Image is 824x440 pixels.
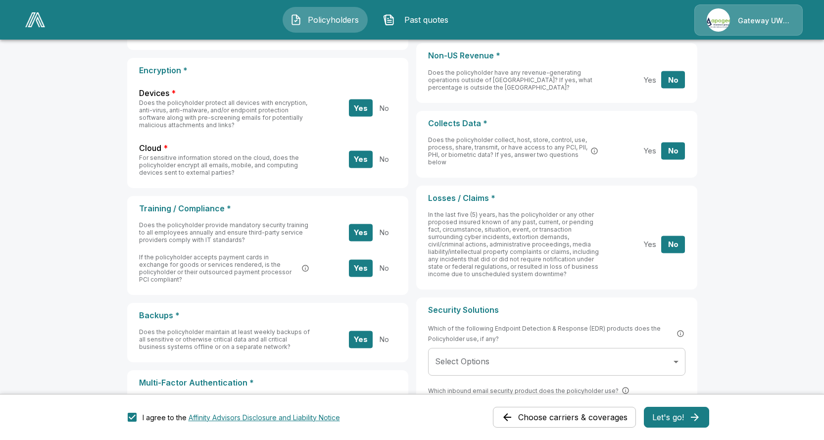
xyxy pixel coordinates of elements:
[428,211,599,278] span: In the last five (5) years, has the policyholder or any other proposed insured known of any past,...
[349,331,373,348] button: Yes
[428,136,588,166] span: Does the policyholder collect, host, store, control, use, process, share, transmit, or have acces...
[349,260,373,277] button: Yes
[372,150,396,168] button: No
[139,221,308,244] span: Does the policyholder provide mandatory security training to all employees annually and ensure th...
[676,329,685,339] button: EDR (Endpoint Detection and Response) is a cybersecurity technology that continuously monitors an...
[428,119,685,128] p: Collects Data *
[139,66,396,75] p: Encryption *
[621,386,630,395] button: SEG (Secure Email Gateway) is a security solution that filters and scans incoming emails to prote...
[139,311,396,320] p: Backups *
[644,407,709,428] button: Let's go!
[493,407,636,428] button: Choose carriers & coverages
[661,71,685,89] button: No
[349,99,373,117] button: Yes
[638,236,662,253] button: Yes
[428,348,685,376] div: Without label
[139,88,169,99] span: Devices
[435,356,489,366] span: Select Options
[349,224,373,241] button: Yes
[349,150,373,168] button: Yes
[139,204,396,213] p: Training / Compliance *
[139,253,299,283] span: If the policyholder accepts payment cards in exchange for goods or services rendered, is the poli...
[290,14,302,26] img: Policyholders Icon
[25,12,45,27] img: AA Logo
[372,260,396,277] button: No
[383,14,395,26] img: Past quotes Icon
[428,305,685,315] p: Security Solutions
[638,143,662,160] button: Yes
[376,7,461,33] button: Past quotes IconPast quotes
[189,412,340,423] button: I agree to the
[428,386,630,396] span: Which inbound email security product does the policyholder use?
[428,323,685,344] span: Which of the following Endpoint Detection & Response (EDR) products does the Policyholder use, if...
[300,263,310,273] button: PCI DSS (Payment Card Industry Data Security Standard) is a set of security standards designed to...
[661,236,685,253] button: No
[283,7,368,33] button: Policyholders IconPolicyholders
[372,224,396,241] button: No
[399,14,453,26] span: Past quotes
[139,154,299,176] span: For sensitive information stored on the cloud, does the policyholder encrypt all emails, mobile, ...
[372,99,396,117] button: No
[428,69,592,91] span: Does the policyholder have any revenue-generating operations outside of [GEOGRAPHIC_DATA]? If yes...
[638,71,662,89] button: Yes
[139,99,307,129] span: Does the policyholder protect all devices with encryption, anti-virus, anti-malware, and/or endpo...
[139,378,396,388] p: Multi-Factor Authentication *
[143,412,340,423] div: I agree to the
[139,143,161,154] span: Cloud
[306,14,360,26] span: Policyholders
[428,51,685,60] p: Non-US Revenue *
[589,146,599,156] button: PCI: Payment card information. PII: Personally Identifiable Information (names, SSNs, addresses)....
[372,331,396,348] button: No
[428,194,685,203] p: Losses / Claims *
[661,143,685,160] button: No
[139,328,310,350] span: Does the policyholder maintain at least weekly backups of all sensitive or otherwise critical dat...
